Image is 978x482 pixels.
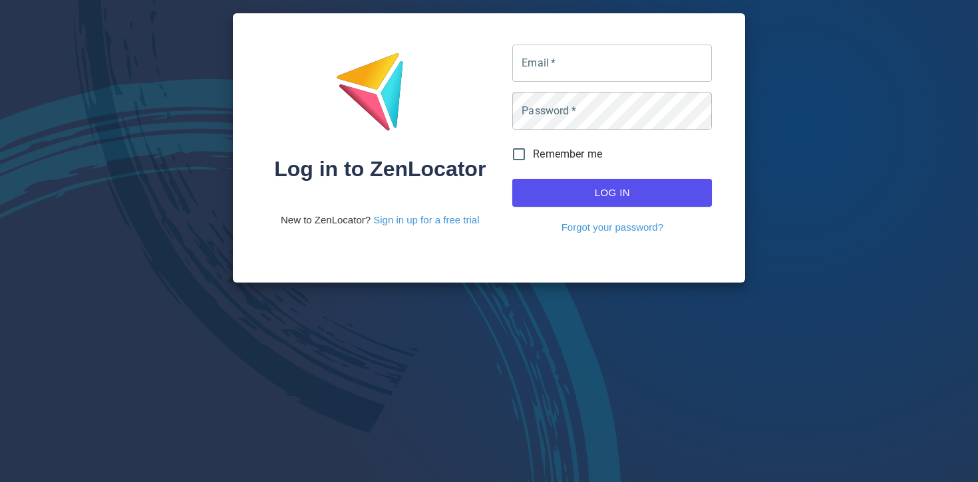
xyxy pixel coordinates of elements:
[512,45,712,82] input: name@company.com
[562,220,663,234] a: Forgot your password?
[527,184,697,201] span: Log In
[533,146,602,162] span: Remember me
[373,214,479,225] a: Sign in up for a free trial
[335,52,424,142] img: ZenLocator
[281,213,480,227] div: New to ZenLocator?
[274,158,486,180] div: Log in to ZenLocator
[512,179,712,207] button: Log In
